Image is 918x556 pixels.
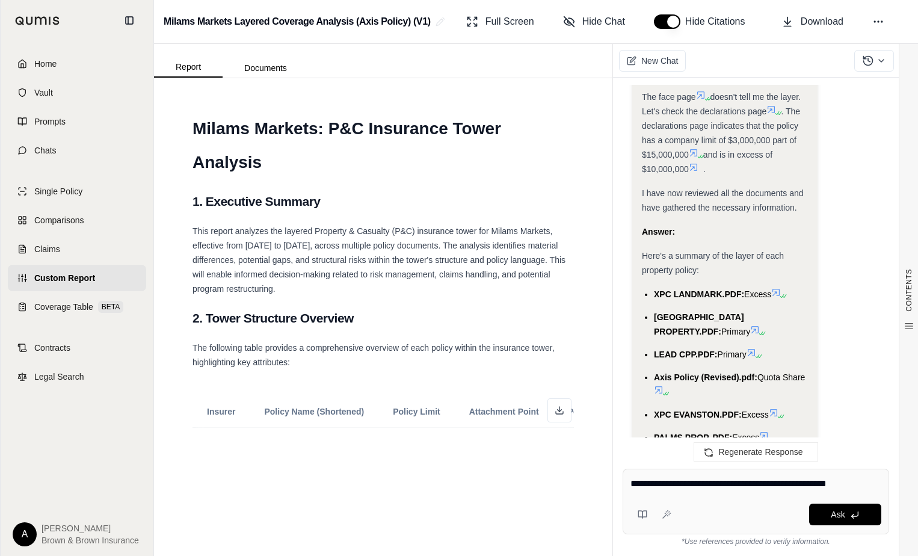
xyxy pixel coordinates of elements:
span: Axis Policy (Revised).pdf: [654,372,757,382]
a: Claims [8,236,146,262]
span: PALMS PROP..PDF: [654,433,732,442]
span: Attachment Point [469,407,539,416]
span: [GEOGRAPHIC_DATA] PROPERTY.PDF: [654,312,744,336]
button: Ask [809,504,881,525]
a: Home [8,51,146,77]
button: New Chat [619,50,686,72]
span: doesn't tell me the layer. Let's check the declarations page [642,92,801,116]
span: CONTENTS [904,269,914,312]
span: New Chat [641,55,678,67]
a: Coverage TableBETA [8,294,146,320]
span: Custom Report [34,272,95,284]
span: Chats [34,144,57,156]
span: Ask [831,510,845,519]
span: Comparisons [34,214,84,226]
a: Prompts [8,108,146,135]
div: A [13,522,37,546]
span: Quota Share [757,372,805,382]
span: Prompts [34,116,66,128]
a: Single Policy [8,178,146,205]
a: Custom Report [8,265,146,291]
span: Claims [34,243,60,255]
span: Brown & Brown Insurance [42,534,139,546]
span: I have now reviewed all the documents and have gathered the necessary information. [642,188,804,212]
span: Full Screen [485,14,534,29]
span: Policy Name (Shortened) [264,407,364,416]
span: . The declarations page indicates that the policy has a company limit of $3,000,000 part of $15,0... [642,107,800,159]
span: Hide Chat [582,14,625,29]
button: Download [777,10,848,34]
span: Coverage Table [34,301,93,313]
span: [PERSON_NAME] [42,522,139,534]
button: Hide Chat [558,10,630,34]
span: Home [34,58,57,70]
h1: Milams Markets: P&C Insurance Tower Analysis [193,112,574,179]
button: Documents [223,58,309,78]
span: This report analyzes the layered Property & Casualty (P&C) insurance tower for Milams Markets, ef... [193,226,565,294]
span: Vault [34,87,53,99]
a: Contracts [8,335,146,361]
span: Excess [732,433,759,442]
span: Download [801,14,843,29]
span: Excess [742,410,769,419]
span: Hide Citations [685,14,753,29]
span: Insurer [207,407,235,416]
span: The following table provides a comprehensive overview of each policy within the insurance tower, ... [193,343,555,367]
button: Collapse sidebar [120,11,139,30]
span: Legal Search [34,371,84,383]
span: Single Policy [34,185,82,197]
span: Contracts [34,342,70,354]
h2: 2. Tower Structure Overview [193,306,574,331]
span: Regenerate Response [718,447,802,457]
strong: Answer: [642,227,675,236]
a: Vault [8,79,146,106]
span: Here's a summary of the layer of each property policy: [642,251,784,275]
span: XPC EVANSTON.PDF: [654,410,742,419]
div: *Use references provided to verify information. [623,534,889,546]
a: Chats [8,137,146,164]
span: Excess [744,289,771,299]
img: Qumis Logo [15,16,60,25]
span: and is in excess of $10,000,000 [642,150,772,174]
span: XPC LANDMARK.PDF: [654,289,744,299]
span: . [703,164,706,174]
h2: Milams Markets Layered Coverage Analysis (Axis Policy) (V1) [164,11,431,32]
span: The face page [642,92,696,102]
span: LEAD CPP.PDF: [654,350,718,359]
span: Primary [721,327,750,336]
span: Primary [718,350,747,359]
span: Policy Limit [393,407,440,416]
button: Report [154,57,223,78]
button: Full Screen [461,10,539,34]
button: Download as Excel [547,398,571,422]
a: Legal Search [8,363,146,390]
a: Comparisons [8,207,146,233]
button: Regenerate Response [694,442,818,462]
h2: 1. Executive Summary [193,189,574,214]
span: BETA [98,301,123,313]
